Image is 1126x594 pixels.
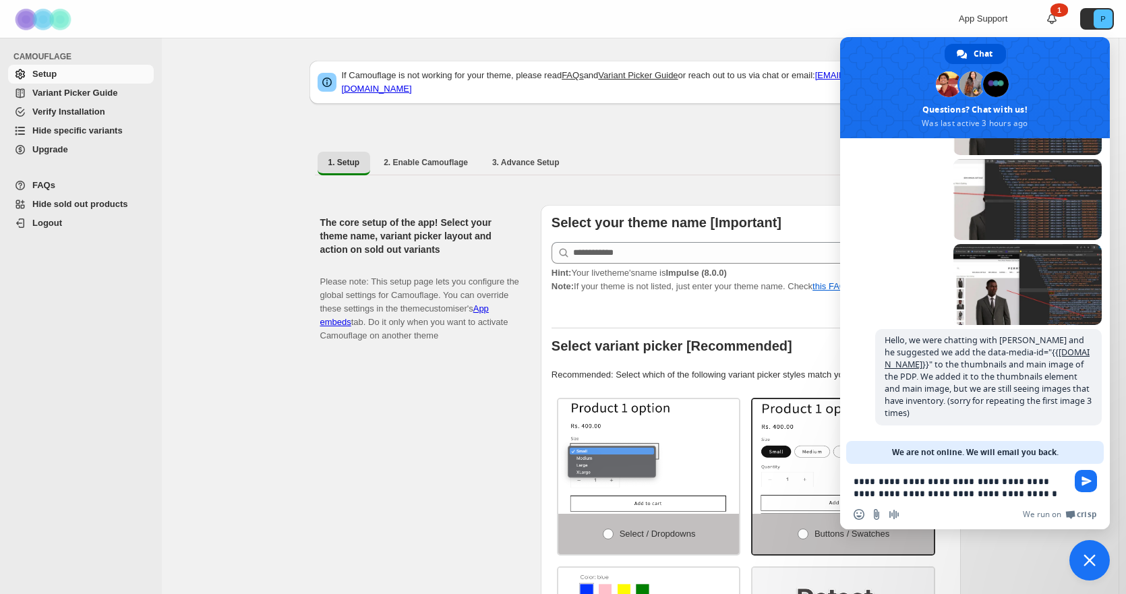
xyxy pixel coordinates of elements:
[598,70,678,80] a: Variant Picker Guide
[812,281,846,291] a: this FAQ
[320,216,519,256] h2: The core setup of the app! Select your theme name, variant picker layout and action on sold out v...
[959,13,1007,24] span: App Support
[1080,8,1114,30] button: Avatar with initials P
[814,529,889,539] span: Buttons / Swatches
[889,509,899,520] span: Audio message
[13,51,155,62] span: CAMOUFLAGE
[1023,509,1061,520] span: We run on
[1045,12,1059,26] a: 1
[885,347,1090,370] a: [DOMAIN_NAME]
[1050,3,1068,17] div: 1
[8,102,154,121] a: Verify Installation
[945,44,1006,64] div: Chat
[552,338,792,353] b: Select variant picker [Recommended]
[620,529,696,539] span: Select / Dropdowns
[1077,509,1096,520] span: Crisp
[32,218,62,228] span: Logout
[1094,9,1113,28] span: Avatar with initials P
[854,475,1067,500] textarea: Compose your message...
[11,1,78,38] img: Camouflage
[32,107,105,117] span: Verify Installation
[328,157,360,168] span: 1. Setup
[752,399,934,514] img: Buttons / Swatches
[8,140,154,159] a: Upgrade
[1075,470,1097,492] span: Send
[8,214,154,233] a: Logout
[562,70,584,80] a: FAQs
[8,195,154,214] a: Hide sold out products
[32,199,128,209] span: Hide sold out products
[552,368,950,382] p: Recommended: Select which of the following variant picker styles match your theme.
[492,157,560,168] span: 3. Advance Setup
[552,281,574,291] strong: Note:
[1069,540,1110,581] div: Close chat
[8,65,154,84] a: Setup
[8,121,154,140] a: Hide specific variants
[552,215,781,230] b: Select your theme name [Important]
[32,144,68,154] span: Upgrade
[1023,509,1096,520] a: We run onCrisp
[665,268,726,278] strong: Impulse (8.0.0)
[342,69,953,96] p: If Camouflage is not working for your theme, please read and or reach out to us via chat or email:
[854,509,864,520] span: Insert an emoji
[885,334,1092,419] span: Hello, we were chatting with [PERSON_NAME] and he suggested we add the data-media-id="{{ }}" to t...
[32,69,57,79] span: Setup
[384,157,468,168] span: 2. Enable Camouflage
[8,176,154,195] a: FAQs
[32,88,117,98] span: Variant Picker Guide
[32,125,123,136] span: Hide specific variants
[974,44,992,64] span: Chat
[871,509,882,520] span: Send a file
[8,84,154,102] a: Variant Picker Guide
[552,266,950,293] p: If your theme is not listed, just enter your theme name. Check to find your theme name.
[552,268,727,278] span: Your live theme's name is
[892,441,1059,464] span: We are not online. We will email you back.
[32,180,55,190] span: FAQs
[1100,15,1105,23] text: P
[558,399,740,514] img: Select / Dropdowns
[320,262,519,343] p: Please note: This setup page lets you configure the global settings for Camouflage. You can overr...
[552,268,572,278] strong: Hint:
